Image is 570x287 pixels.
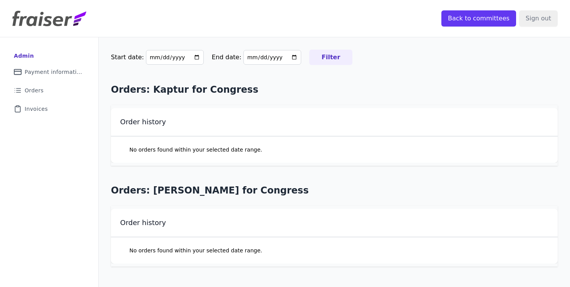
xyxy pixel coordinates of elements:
[309,50,352,65] input: Filter
[212,53,241,61] label: End date:
[120,117,166,127] h2: Order history
[120,237,272,264] p: No orders found within your selected date range.
[111,83,558,96] h1: Orders: Kaptur for Congress
[25,87,44,94] span: Orders
[519,10,558,27] input: Sign out
[6,63,92,80] a: Payment information
[120,137,272,163] p: No orders found within your selected date range.
[25,68,83,76] span: Payment information
[441,10,516,27] input: Back to committees
[14,52,34,60] div: Admin
[12,11,86,26] img: Fraiser Logo
[25,105,48,113] span: Invoices
[120,218,166,227] h2: Order history
[111,184,558,197] h1: Orders: [PERSON_NAME] for Congress
[111,53,144,61] label: Start date:
[6,82,92,99] a: Orders
[6,100,92,117] a: Invoices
